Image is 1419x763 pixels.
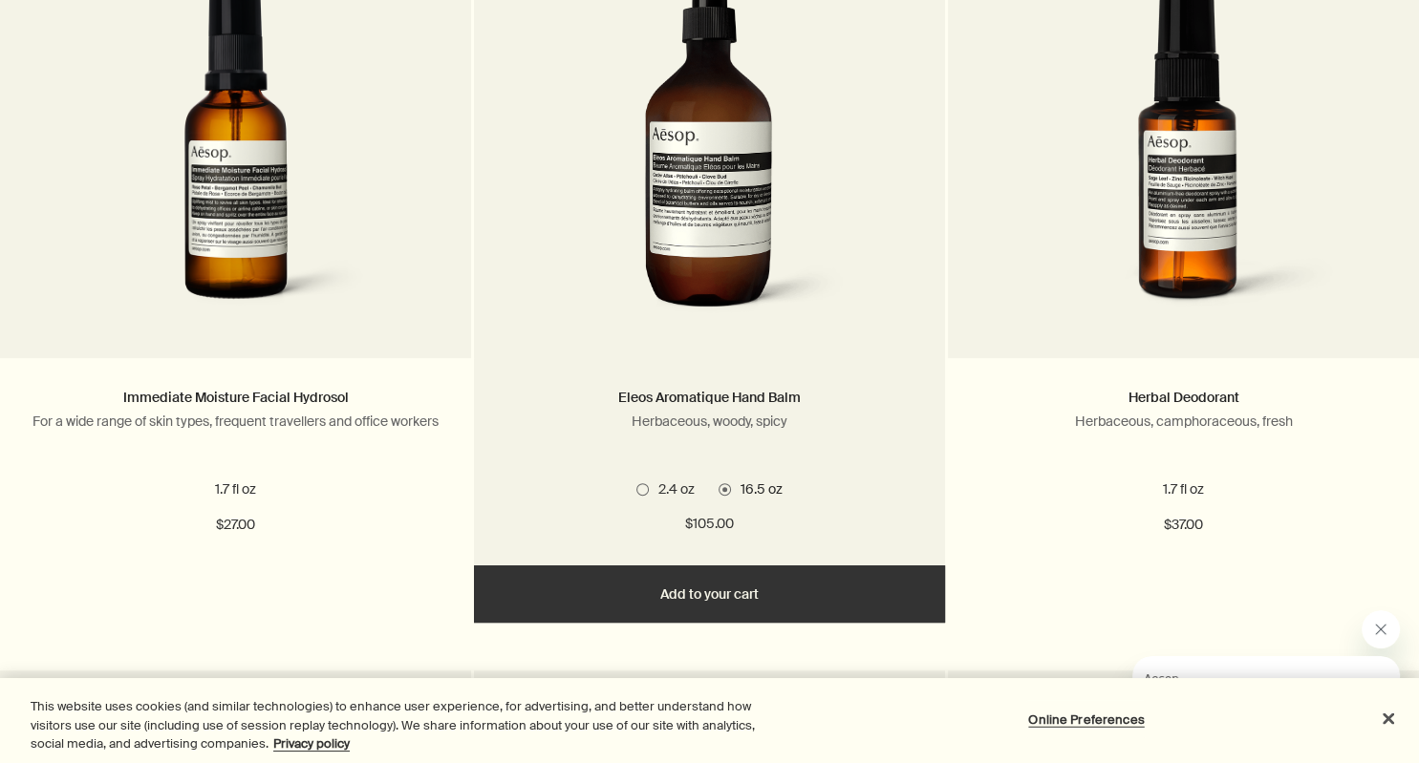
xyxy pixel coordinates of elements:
[1026,700,1146,738] button: Online Preferences, Opens the preference center dialog
[1367,697,1409,739] button: Close
[29,413,442,430] p: For a wide range of skin types, frequent travellers and office workers
[123,389,349,406] a: Immediate Moisture Facial Hydrosol
[503,413,916,430] p: Herbaceous, woody, spicy
[216,514,255,537] span: $27.00
[31,697,781,753] div: This website uses cookies (and similar technologies) to enhance user experience, for advertising,...
[1086,610,1400,744] div: Aesop 说“Our consultants are available now to offer personalised gift advice.”。打开消息传送窗口以继续对话。
[685,513,734,536] span: $105.00
[1164,514,1203,537] span: $37.00
[1132,656,1400,744] iframe: 消息来自 Aesop
[977,413,1390,430] p: Herbaceous, camphoraceous, fresh
[1129,389,1239,406] a: Herbal Deodorant
[731,480,783,498] span: 16.5 oz
[474,565,945,623] button: Add to your cart - $105.00
[618,389,801,406] a: Eleos Aromatique Hand Balm
[649,480,695,498] span: 2.4 oz
[273,735,350,752] a: More information about your privacy, opens in a new tab
[1362,610,1400,648] iframe: 关闭来自 Aesop 的消息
